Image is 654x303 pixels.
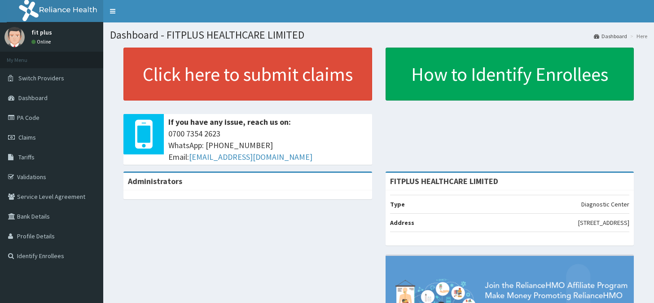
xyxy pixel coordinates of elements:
img: User Image [4,27,25,47]
h1: Dashboard - FITPLUS HEALTHCARE LIMITED [110,29,647,41]
a: [EMAIL_ADDRESS][DOMAIN_NAME] [189,152,312,162]
span: Dashboard [18,94,48,102]
span: Claims [18,133,36,141]
b: Address [390,219,414,227]
span: 0700 7354 2623 WhatsApp: [PHONE_NUMBER] Email: [168,128,368,162]
span: Switch Providers [18,74,64,82]
li: Here [628,32,647,40]
p: Diagnostic Center [581,200,629,209]
span: Tariffs [18,153,35,161]
a: How to Identify Enrollees [386,48,634,101]
a: Online [31,39,53,45]
a: Dashboard [594,32,627,40]
p: fit plus [31,29,53,35]
a: Click here to submit claims [123,48,372,101]
strong: FITPLUS HEALTHCARE LIMITED [390,176,498,186]
b: Administrators [128,176,182,186]
b: Type [390,200,405,208]
p: [STREET_ADDRESS] [578,218,629,227]
b: If you have any issue, reach us on: [168,117,291,127]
